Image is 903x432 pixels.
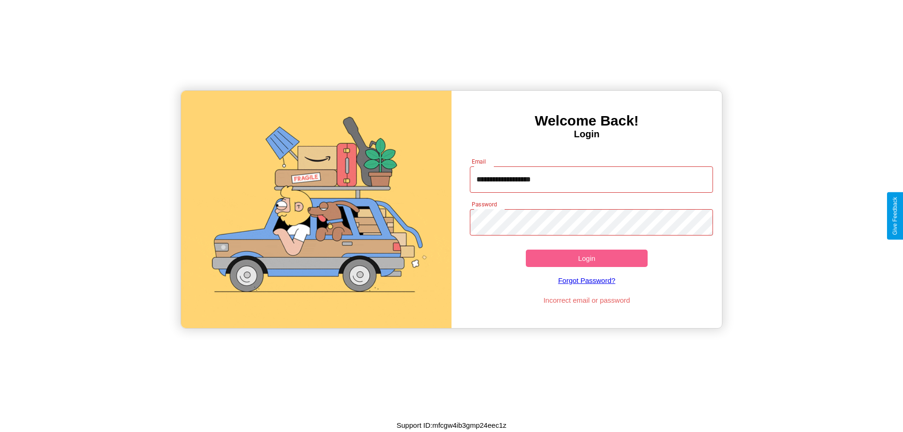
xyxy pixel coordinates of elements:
[465,294,709,306] p: Incorrect email or password
[465,267,709,294] a: Forgot Password?
[181,91,451,328] img: gif
[472,200,497,208] label: Password
[892,197,898,235] div: Give Feedback
[396,419,506,432] p: Support ID: mfcgw4ib3gmp24eec1z
[451,113,722,129] h3: Welcome Back!
[472,157,486,165] label: Email
[526,250,648,267] button: Login
[451,129,722,140] h4: Login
